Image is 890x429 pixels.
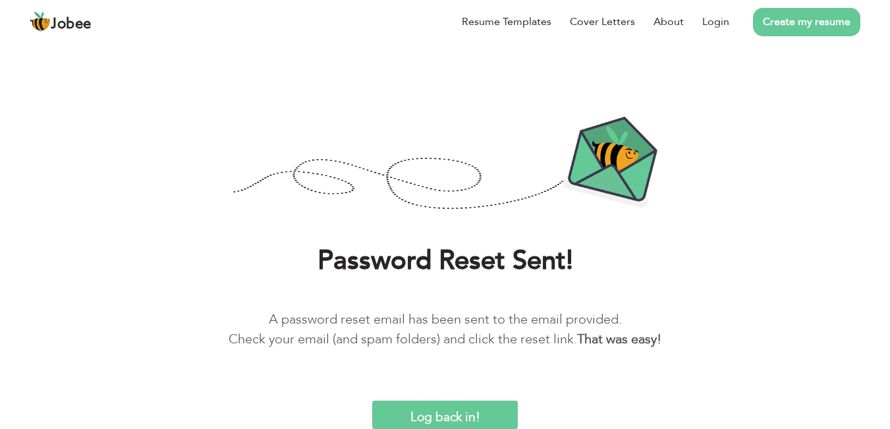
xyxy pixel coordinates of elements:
a: Create my resume [753,8,860,36]
img: Password-Reset-Confirmation.png [233,116,658,212]
span: Jobee [51,17,92,32]
img: jobee.io [30,11,51,32]
a: Login [702,14,729,30]
p: A password reset email has been sent to the email provided. Check your email (and spam folders) a... [20,310,870,349]
input: Log back in! [372,401,517,429]
h1: Password Reset Sent! [20,244,870,278]
a: Jobee [30,11,92,32]
b: That was easy! [577,330,661,348]
a: Resume Templates [462,14,551,30]
a: Cover Letters [570,14,635,30]
a: About [654,14,684,30]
